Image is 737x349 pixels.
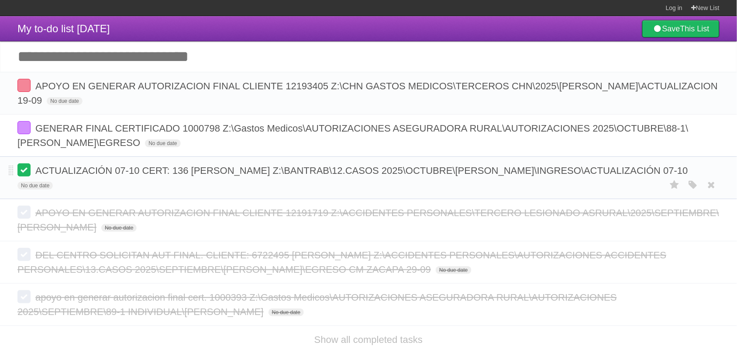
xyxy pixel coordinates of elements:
span: ACTUALIZACIÓN 07-10 CERT: 136 [PERSON_NAME] Z:\BANTRAB\12.CASOS 2025\OCTUBRE\[PERSON_NAME]\INGRES... [35,165,690,176]
span: No due date [101,224,137,232]
span: APOYO EN GENERAR AUTORIZACION FINAL CLIENTE 12193405 Z:\CHN GASTOS MEDICOS\TERCEROS CHN\2025\[PER... [17,81,718,106]
span: DEL CENTRO SOLICITAN AUT FINAL. CLIENTE: 6722495 [PERSON_NAME] Z:\ACCIDENTES PERSONALES\AUTORIZAC... [17,250,667,275]
span: No due date [436,266,471,274]
span: My to-do list [DATE] [17,23,110,34]
label: Done [17,206,31,219]
label: Done [17,163,31,176]
label: Done [17,290,31,303]
label: Done [17,79,31,92]
label: Done [17,248,31,261]
span: GENERAR FINAL CERTIFICADO 1000798 Z:\Gastos Medicos\AUTORIZACIONES ASEGURADORA RURAL\AUTORIZACION... [17,123,689,148]
label: Done [17,121,31,134]
span: No due date [269,308,304,316]
span: APOYO EN GENERAR AUTORIZACION FINAL CLIENTE 12191719 Z:\ACCIDENTES PERSONALES\TERCERO LESIONADO A... [17,207,719,233]
label: Star task [666,178,683,192]
b: This List [680,24,709,33]
a: SaveThis List [642,20,720,37]
span: No due date [47,97,82,105]
span: No due date [17,182,53,190]
span: No due date [145,139,180,147]
span: apoyo en generar autorizacion final cert. 1000393 Z:\Gastos Medicos\AUTORIZACIONES ASEGURADORA RU... [17,292,617,317]
a: Show all completed tasks [314,334,423,345]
